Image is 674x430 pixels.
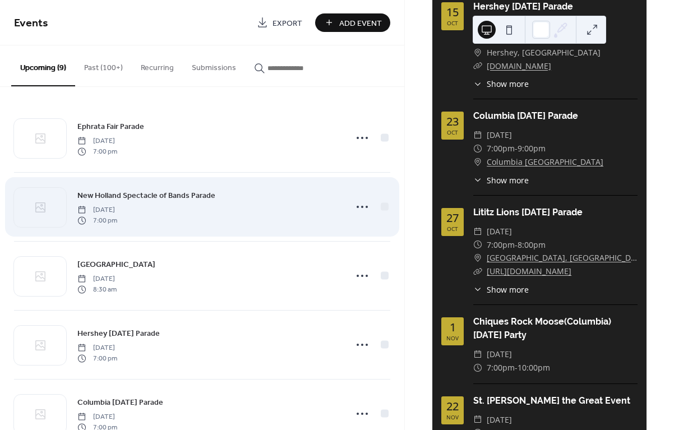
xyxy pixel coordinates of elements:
[473,59,482,73] div: ​
[77,412,117,422] span: [DATE]
[487,61,551,71] a: [DOMAIN_NAME]
[77,120,144,133] a: Ephrata Fair Parade
[447,20,458,26] div: Oct
[473,265,482,278] div: ​
[473,251,482,265] div: ​
[77,258,155,271] a: [GEOGRAPHIC_DATA]
[77,328,160,340] span: Hershey [DATE] Parade
[77,146,117,156] span: 7:00 pm
[473,315,638,342] div: Chiques Rock Moose(Columbia) [DATE] Party
[473,207,583,218] a: Lititz Lions [DATE] Parade
[77,189,215,202] a: New Holland Spectacle of Bands Parade
[77,396,163,409] a: Columbia [DATE] Parade
[339,17,382,29] span: Add Event
[446,212,459,224] div: 27
[487,284,529,295] span: Show more
[473,225,482,238] div: ​
[77,284,117,294] span: 8:30 am
[473,238,482,252] div: ​
[77,205,117,215] span: [DATE]
[487,238,515,252] span: 7:00pm
[515,238,518,252] span: -
[487,46,601,59] span: Hershey, [GEOGRAPHIC_DATA]
[447,226,458,232] div: Oct
[446,7,459,18] div: 15
[487,266,571,276] a: [URL][DOMAIN_NAME]
[77,353,117,363] span: 7:00 pm
[446,414,459,420] div: Nov
[11,45,75,86] button: Upcoming (9)
[515,142,518,155] span: -
[487,155,603,169] a: Columbia [GEOGRAPHIC_DATA]
[273,17,302,29] span: Export
[315,13,390,32] button: Add Event
[487,142,515,155] span: 7:00pm
[446,401,459,412] div: 22
[473,128,482,142] div: ​
[518,142,546,155] span: 9:00pm
[473,361,482,374] div: ​
[473,413,482,427] div: ​
[248,13,311,32] a: Export
[77,259,155,271] span: [GEOGRAPHIC_DATA]
[487,413,512,427] span: [DATE]
[132,45,183,85] button: Recurring
[446,335,459,341] div: Nov
[473,78,482,90] div: ​
[450,322,456,333] div: 1
[515,361,518,374] span: -
[487,174,529,186] span: Show more
[487,78,529,90] span: Show more
[473,174,482,186] div: ​
[183,45,245,85] button: Submissions
[77,121,144,133] span: Ephrata Fair Parade
[473,394,638,408] div: St. [PERSON_NAME] the Great Event
[473,284,482,295] div: ​
[473,142,482,155] div: ​
[77,215,117,225] span: 7:00 pm
[487,128,512,142] span: [DATE]
[77,343,117,353] span: [DATE]
[473,109,638,123] div: Columbia [DATE] Parade
[77,327,160,340] a: Hershey [DATE] Parade
[77,397,163,409] span: Columbia [DATE] Parade
[487,251,638,265] a: [GEOGRAPHIC_DATA], [GEOGRAPHIC_DATA]
[473,155,482,169] div: ​
[77,274,117,284] span: [DATE]
[487,348,512,361] span: [DATE]
[473,1,573,12] a: Hershey [DATE] Parade
[14,12,48,34] span: Events
[473,174,529,186] button: ​Show more
[77,190,215,202] span: New Holland Spectacle of Bands Parade
[473,78,529,90] button: ​Show more
[473,348,482,361] div: ​
[77,136,117,146] span: [DATE]
[487,361,515,374] span: 7:00pm
[473,46,482,59] div: ​
[518,361,550,374] span: 10:00pm
[447,130,458,135] div: Oct
[446,116,459,127] div: 23
[75,45,132,85] button: Past (100+)
[518,238,546,252] span: 8:00pm
[473,284,529,295] button: ​Show more
[487,225,512,238] span: [DATE]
